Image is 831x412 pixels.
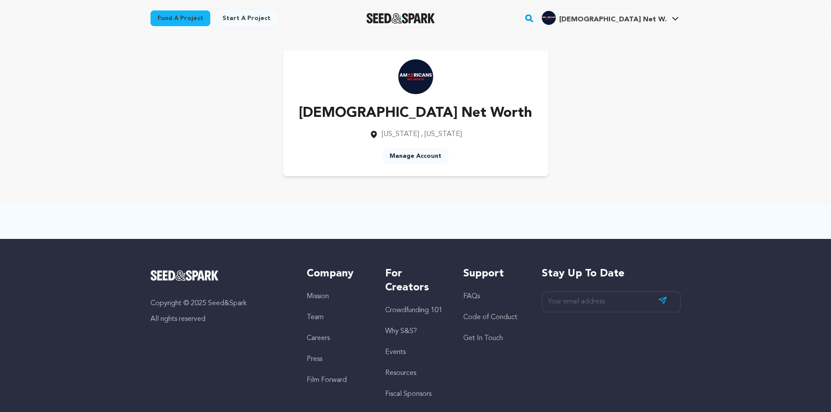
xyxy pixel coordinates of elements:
a: Code of Conduct [463,314,517,321]
a: Manage Account [383,148,448,164]
p: [DEMOGRAPHIC_DATA] Net Worth [299,103,532,124]
h5: Support [463,267,524,281]
p: All rights reserved [150,314,290,324]
a: Start a project [215,10,277,26]
p: Copyright © 2025 Seed&Spark [150,298,290,309]
a: Seed&Spark Homepage [150,270,290,281]
a: Team [307,314,324,321]
a: Get In Touch [463,335,503,342]
img: 19bf403375bff57a.jpg [542,11,556,25]
a: FAQs [463,293,480,300]
input: Your email address [542,291,681,313]
h5: Company [307,267,367,281]
div: Americans Net W.'s Profile [542,11,667,25]
a: Crowdfunding 101 [385,307,442,314]
span: [US_STATE] [382,131,419,138]
a: Fund a project [150,10,210,26]
a: Seed&Spark Homepage [366,13,435,24]
a: Press [307,356,322,363]
img: https://seedandspark-static.s3.us-east-2.amazonaws.com/images/User/002/309/840/medium/19bf403375b... [398,59,433,94]
h5: For Creators [385,267,446,295]
a: Film Forward [307,377,347,384]
img: Seed&Spark Logo [150,270,219,281]
a: Resources [385,370,416,377]
span: , [US_STATE] [421,131,462,138]
a: Events [385,349,406,356]
span: [DEMOGRAPHIC_DATA] Net W. [559,16,667,23]
a: Mission [307,293,329,300]
span: Americans Net W.'s Profile [540,9,681,27]
a: Americans Net W.'s Profile [540,9,681,25]
a: Why S&S? [385,328,417,335]
a: Fiscal Sponsors [385,391,431,398]
h5: Stay up to date [542,267,681,281]
img: Seed&Spark Logo Dark Mode [366,13,435,24]
a: Careers [307,335,330,342]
